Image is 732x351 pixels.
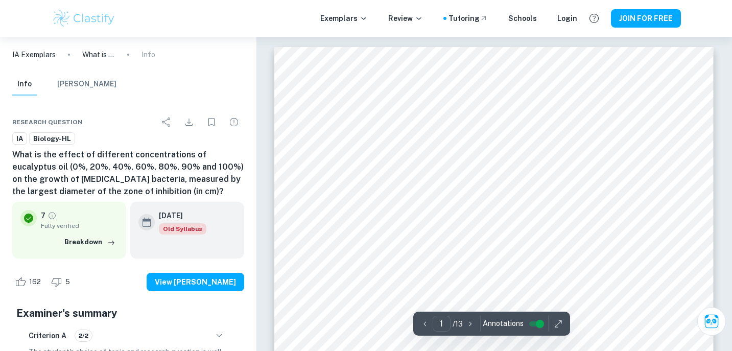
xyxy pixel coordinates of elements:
[12,132,27,145] a: IA
[147,273,244,291] button: View [PERSON_NAME]
[320,13,368,24] p: Exemplars
[453,318,463,330] p: / 13
[29,330,66,341] h6: Criterion A
[12,149,244,198] h6: What is the effect of different concentrations of eucalyptus oil (0%, 20%, 40%, 60%, 80%, 90% and...
[16,306,240,321] h5: Examiner's summary
[508,13,537,24] a: Schools
[49,274,76,290] div: Dislike
[557,13,577,24] a: Login
[48,211,57,220] a: Grade fully verified
[23,277,46,287] span: 162
[62,235,118,250] button: Breakdown
[12,49,56,60] a: IA Exemplars
[141,49,155,60] p: Info
[201,112,222,132] div: Bookmark
[159,223,206,235] span: Old Syllabus
[12,118,83,127] span: Research question
[82,49,115,60] p: What is the effect of different concentrations of eucalyptus oil (0%, 20%, 40%, 60%, 80%, 90% and...
[75,331,92,340] span: 2/2
[41,210,45,221] p: 7
[448,13,488,24] a: Tutoring
[159,223,206,235] div: Starting from the May 2025 session, the Biology IA requirements have changed. It's OK to refer to...
[57,73,116,96] button: [PERSON_NAME]
[12,73,37,96] button: Info
[156,112,177,132] div: Share
[179,112,199,132] div: Download
[611,9,681,28] button: JOIN FOR FREE
[52,8,116,29] img: Clastify logo
[585,10,603,27] button: Help and Feedback
[388,13,423,24] p: Review
[13,134,27,144] span: IA
[224,112,244,132] div: Report issue
[60,277,76,287] span: 5
[29,132,75,145] a: Biology-HL
[41,221,118,230] span: Fully verified
[159,210,198,221] h6: [DATE]
[30,134,75,144] span: Biology-HL
[483,318,524,329] span: Annotations
[697,307,726,336] button: Ask Clai
[12,274,46,290] div: Like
